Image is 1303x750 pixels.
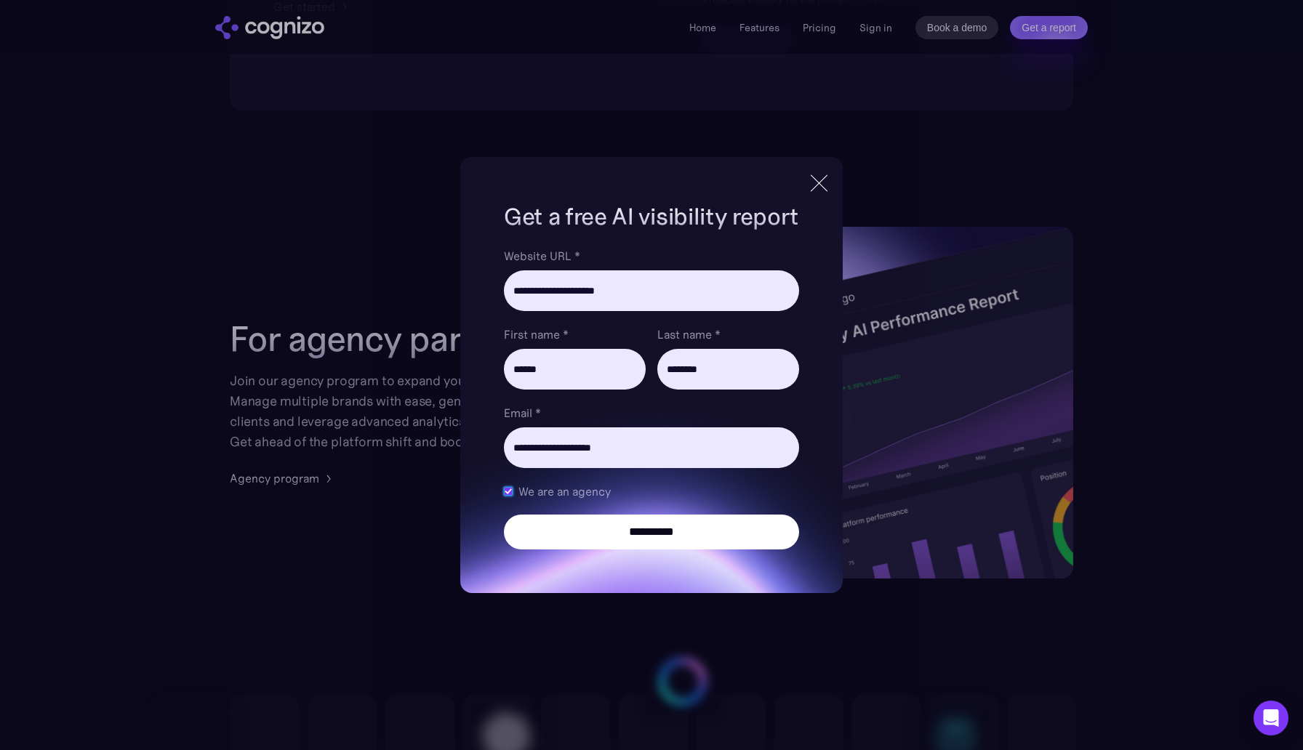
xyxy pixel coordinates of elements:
label: Last name * [657,326,799,343]
div: Open Intercom Messenger [1254,701,1288,735]
label: Email * [504,404,799,422]
h1: Get a free AI visibility report [504,201,799,233]
label: Website URL * [504,247,799,265]
span: We are an agency [518,483,611,500]
label: First name * [504,326,646,343]
form: Brand Report Form [504,247,799,549]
